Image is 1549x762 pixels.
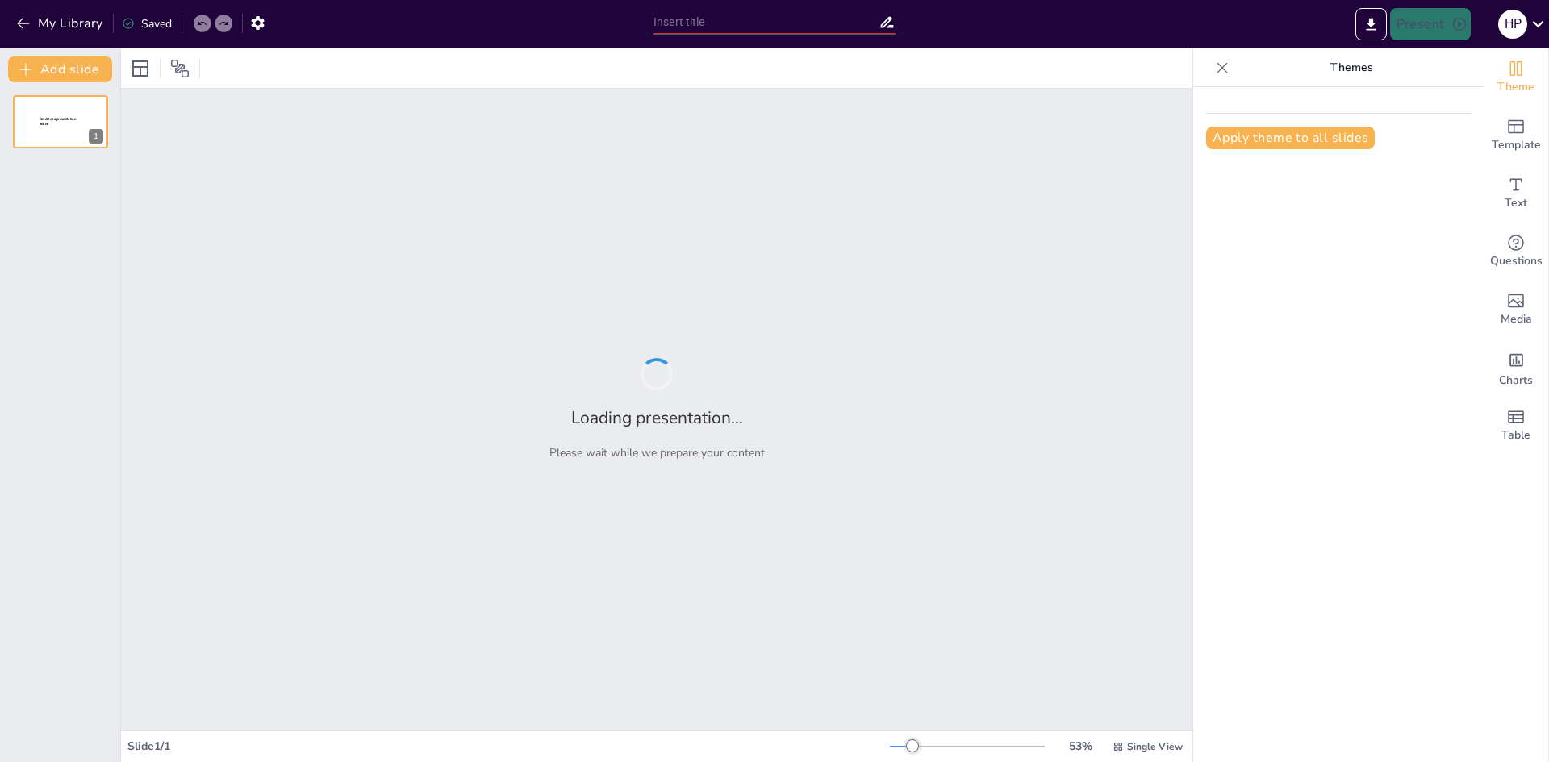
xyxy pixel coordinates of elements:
button: Apply theme to all slides [1206,127,1375,149]
div: Change the overall theme [1484,48,1548,106]
span: Sendsteps presentation editor [40,117,76,126]
div: 1 [89,129,103,144]
span: Template [1492,136,1541,154]
div: Saved [122,16,172,31]
p: Please wait while we prepare your content [549,445,765,460]
div: 53 % [1061,739,1100,754]
button: Present [1390,8,1471,40]
span: Table [1501,427,1530,444]
span: Charts [1499,372,1533,389]
input: Insert title [653,10,879,34]
div: Get real-time input from your audience [1484,223,1548,281]
div: Add text boxes [1484,164,1548,223]
p: Themes [1235,48,1468,87]
span: Position [170,59,190,78]
div: Layout [127,56,153,81]
div: Add a table [1484,397,1548,455]
div: Add charts and graphs [1484,339,1548,397]
h2: Loading presentation... [571,406,743,429]
div: 1 [13,95,108,148]
div: Add ready made slides [1484,106,1548,164]
div: Add images, graphics, shapes or video [1484,281,1548,339]
button: My Library [12,10,110,36]
div: Slide 1 / 1 [127,739,890,754]
span: Text [1505,194,1527,212]
button: Export to PowerPoint [1355,8,1387,40]
div: H P [1498,10,1527,39]
span: Media [1501,310,1532,328]
span: Single View [1127,740,1183,753]
button: Add slide [8,56,112,82]
button: H P [1498,8,1527,40]
span: Questions [1490,252,1543,270]
span: Theme [1497,78,1534,96]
